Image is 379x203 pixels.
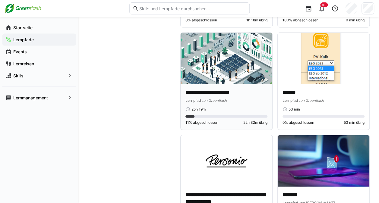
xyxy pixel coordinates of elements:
span: 22h 32m übrig [243,120,267,125]
span: 9+ [322,3,326,7]
img: image [278,135,369,187]
span: Lernpfad [283,98,298,103]
span: 1h 18m übrig [246,18,267,23]
input: Skills und Lernpfade durchsuchen… [139,6,246,11]
span: 100% abgeschlossen [283,18,318,23]
span: 25h 19m [191,107,206,112]
span: 53 min [289,107,300,112]
span: von Greenflash [298,98,324,103]
img: image [181,33,272,84]
span: 0 min übrig [346,18,365,23]
span: 11% abgeschlossen [185,120,218,125]
span: Lernpfad [185,98,201,103]
img: image [278,33,369,84]
span: 0% abgeschlossen [283,120,314,125]
span: 53 min übrig [344,120,365,125]
span: 0% abgeschlossen [185,18,217,23]
span: von Greenflash [201,98,227,103]
img: image [181,135,272,187]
